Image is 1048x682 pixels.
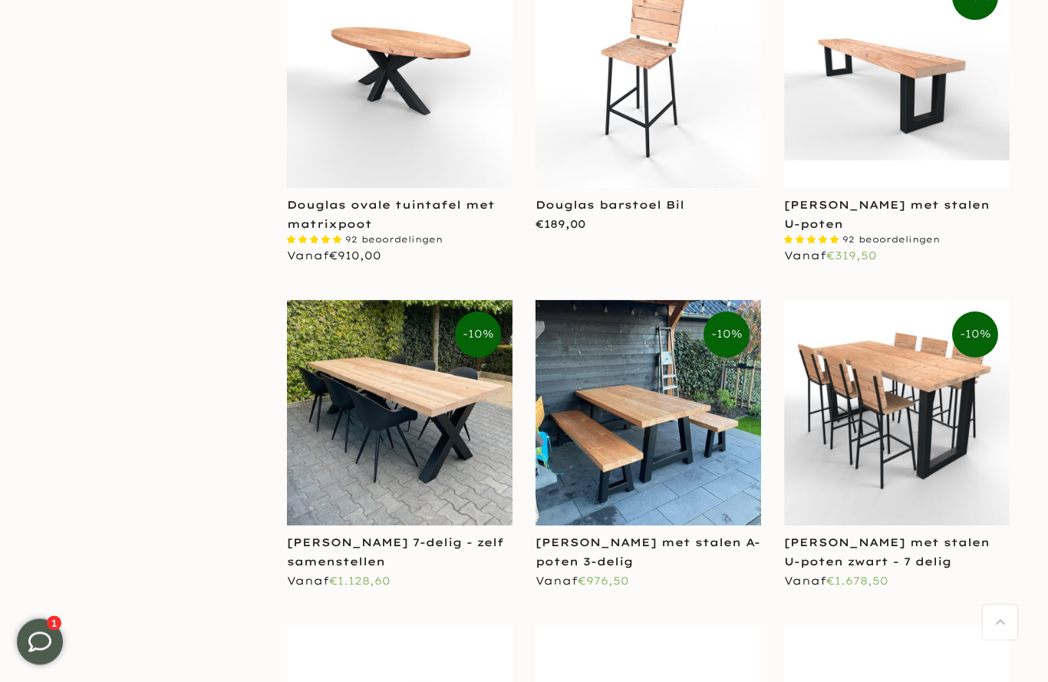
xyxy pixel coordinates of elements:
[536,199,684,213] a: Douglas barstoel Bil
[784,249,877,263] span: Vanaf
[2,604,78,680] iframe: toggle-frame
[784,536,990,569] a: [PERSON_NAME] met stalen U-poten zwart - 7 delig
[842,235,940,245] span: 92 beoordelingen
[983,605,1017,640] a: Terug naar boven
[826,575,888,588] span: €1.678,50
[784,235,842,245] span: 4.87 stars
[784,575,888,588] span: Vanaf
[826,249,877,263] span: €319,50
[287,235,345,245] span: 4.87 stars
[952,312,998,358] span: -10%
[536,575,629,588] span: Vanaf
[345,235,443,245] span: 92 beoordelingen
[455,312,501,358] span: -10%
[536,536,760,569] a: [PERSON_NAME] met stalen A-poten 3-delig
[704,312,750,358] span: -10%
[784,199,990,232] a: [PERSON_NAME] met stalen U-poten
[329,249,381,263] span: €910,00
[329,575,391,588] span: €1.128,60
[536,218,585,232] span: €189,00
[578,575,629,588] span: €976,50
[287,249,381,263] span: Vanaf
[287,536,504,569] a: [PERSON_NAME] 7-delig - zelf samenstellen
[287,199,495,232] a: Douglas ovale tuintafel met matrixpoot
[287,575,391,588] span: Vanaf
